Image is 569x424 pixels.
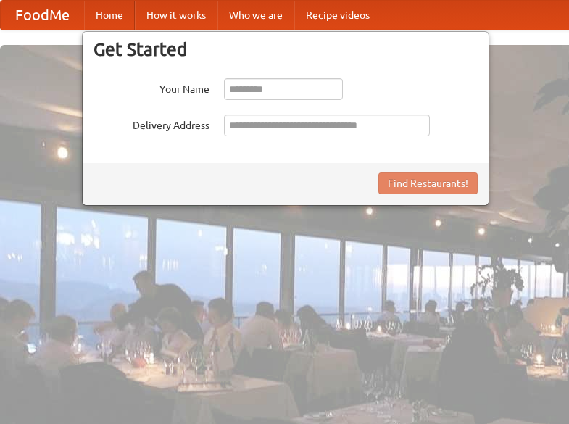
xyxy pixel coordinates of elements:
[84,1,135,30] a: Home
[94,115,209,133] label: Delivery Address
[378,172,478,194] button: Find Restaurants!
[135,1,217,30] a: How it works
[294,1,381,30] a: Recipe videos
[94,78,209,96] label: Your Name
[217,1,294,30] a: Who we are
[1,1,84,30] a: FoodMe
[94,38,478,60] h3: Get Started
